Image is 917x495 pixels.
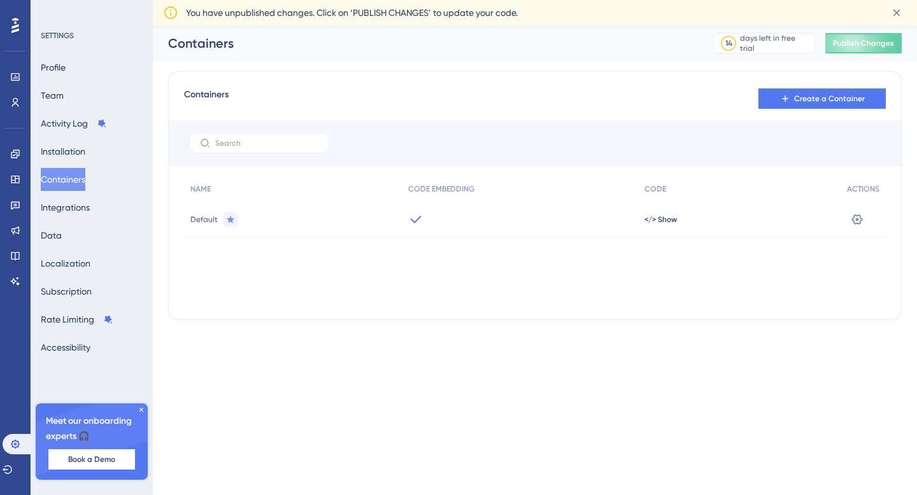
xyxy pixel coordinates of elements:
button: Publish Changes [825,33,902,53]
button: Book a Demo [48,449,135,470]
button: Profile [41,56,66,79]
button: Containers [41,168,85,191]
button: Data [41,224,62,247]
span: CODE [644,184,666,194]
div: Containers [168,34,681,52]
button: Localization [41,252,90,275]
span: Create a Container [794,94,865,104]
span: Meet our onboarding experts 🎧 [46,414,138,444]
span: You have unpublished changes. Click on ‘PUBLISH CHANGES’ to update your code. [186,5,518,20]
span: ACTIONS [847,184,879,194]
button: Integrations [41,196,90,219]
button: Activity Log [41,112,107,135]
button: Create a Container [758,88,886,109]
div: 14 [725,38,732,48]
span: NAME [190,184,211,194]
span: Default [190,214,218,225]
button: Team [41,84,64,107]
button: Subscription [41,280,92,303]
span: Publish Changes [833,38,894,48]
div: days left in free trial [740,33,811,53]
div: SETTINGS [41,31,144,41]
span: CODE EMBEDDING [408,184,474,194]
button: Accessibility [41,336,90,359]
button: </> Show [644,214,677,225]
input: Search [215,139,318,148]
span: Containers [184,87,229,110]
button: Rate Limiting [41,308,113,331]
button: Installation [41,140,85,163]
span: Book a Demo [68,454,115,464]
